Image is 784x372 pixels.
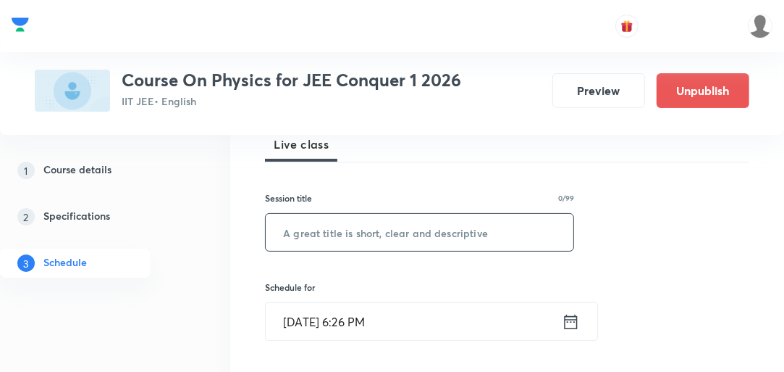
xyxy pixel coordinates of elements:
[17,208,35,226] p: 2
[620,20,633,33] img: avatar
[43,255,87,272] h5: Schedule
[43,208,110,226] h5: Specifications
[12,14,29,39] a: Company Logo
[266,214,573,251] input: A great title is short, clear and descriptive
[657,73,749,108] button: Unpublish
[122,94,461,109] p: IIT JEE • English
[274,136,329,153] span: Live class
[265,281,574,294] h6: Schedule for
[122,70,461,91] h3: Course On Physics for JEE Conquer 1 2026
[17,255,35,272] p: 3
[12,14,29,36] img: Company Logo
[265,191,312,204] h6: Session title
[43,162,111,179] h5: Course details
[615,15,638,38] button: avatar
[552,73,645,108] button: Preview
[35,70,110,112] img: 4379307E-0B20-4D08-9FD3-1E4582A673B4_plus.png
[748,14,772,38] img: shalini
[17,162,35,179] p: 1
[558,194,574,202] p: 0/99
